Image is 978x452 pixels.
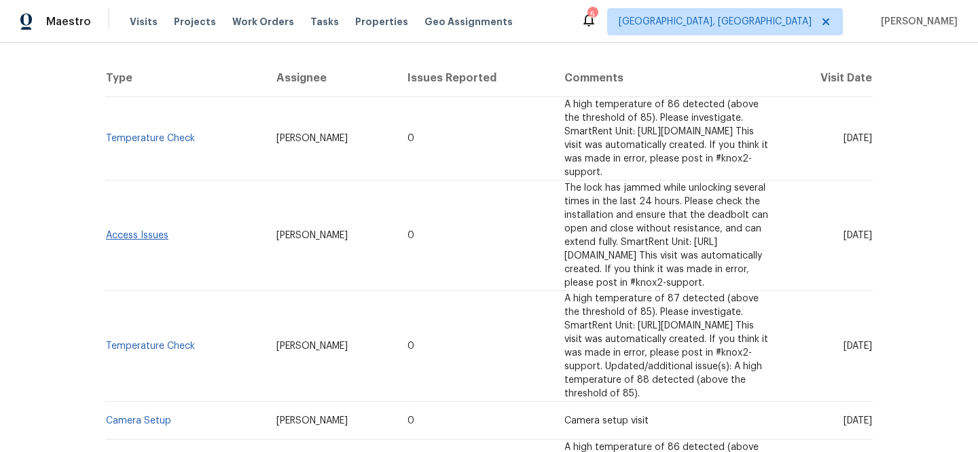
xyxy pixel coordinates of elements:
span: [GEOGRAPHIC_DATA], [GEOGRAPHIC_DATA] [619,15,812,29]
span: Work Orders [232,15,294,29]
span: Maestro [46,15,91,29]
span: Properties [355,15,408,29]
th: Type [105,59,266,97]
a: Temperature Check [106,134,195,143]
span: [PERSON_NAME] [276,231,348,240]
span: [PERSON_NAME] [276,134,348,143]
th: Comments [554,59,784,97]
span: A high temperature of 86 detected (above the threshold of 85). Please investigate. SmartRent Unit... [564,100,768,177]
th: Visit Date [784,59,873,97]
span: Projects [174,15,216,29]
span: 0 [407,134,414,143]
th: Assignee [266,59,397,97]
span: [DATE] [844,134,872,143]
span: Tasks [310,17,339,26]
span: 0 [407,416,414,426]
span: [PERSON_NAME] [276,416,348,426]
span: [PERSON_NAME] [875,15,958,29]
span: [DATE] [844,416,872,426]
span: Visits [130,15,158,29]
span: [DATE] [844,341,872,351]
a: Temperature Check [106,341,195,351]
div: 5 [587,8,597,22]
a: Camera Setup [106,416,171,426]
span: [PERSON_NAME] [276,341,348,351]
span: Geo Assignments [424,15,513,29]
th: Issues Reported [397,59,553,97]
span: A high temperature of 87 detected (above the threshold of 85). Please investigate. SmartRent Unit... [564,294,768,398]
span: [DATE] [844,231,872,240]
span: The lock has jammed while unlocking several times in the last 24 hours. Please check the installa... [564,183,768,288]
span: Camera setup visit [564,416,649,426]
span: 0 [407,341,414,351]
span: 0 [407,231,414,240]
a: Access Issues [106,231,168,240]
